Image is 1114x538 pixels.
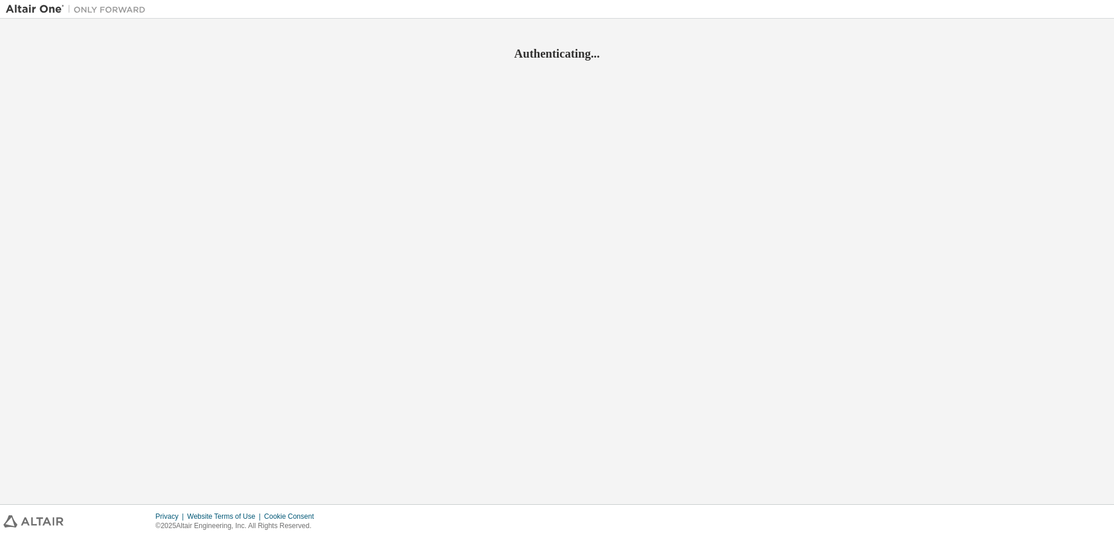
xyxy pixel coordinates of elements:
[3,515,64,528] img: altair_logo.svg
[6,46,1108,61] h2: Authenticating...
[156,512,187,521] div: Privacy
[156,521,321,531] p: © 2025 Altair Engineering, Inc. All Rights Reserved.
[187,512,264,521] div: Website Terms of Use
[6,3,151,15] img: Altair One
[264,512,320,521] div: Cookie Consent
